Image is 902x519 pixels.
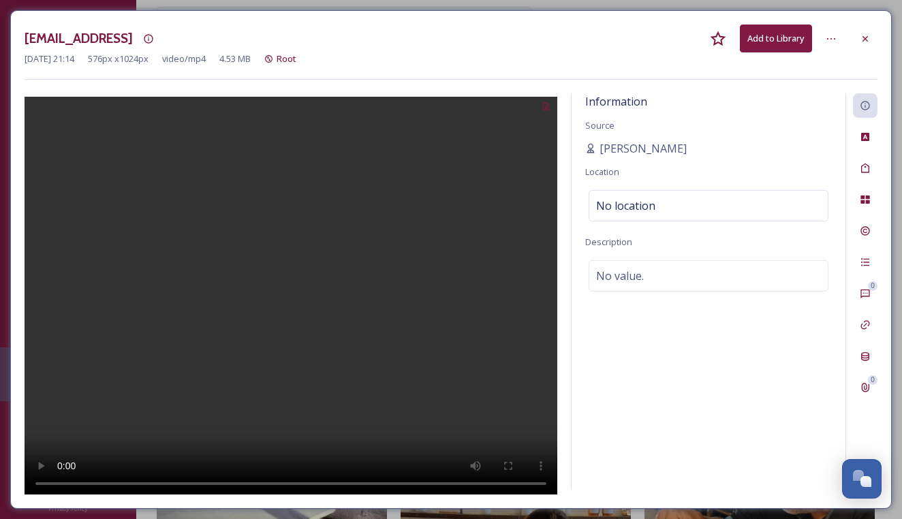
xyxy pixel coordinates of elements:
[585,236,632,248] span: Description
[868,375,877,385] div: 0
[596,268,644,284] span: No value.
[596,198,655,214] span: No location
[600,140,687,157] span: [PERSON_NAME]
[162,52,206,65] span: video/mp4
[277,52,296,65] span: Root
[842,459,882,499] button: Open Chat
[868,281,877,291] div: 0
[585,166,619,178] span: Location
[585,94,647,109] span: Information
[25,29,133,48] h3: [EMAIL_ADDRESS]
[585,119,615,131] span: Source
[219,52,251,65] span: 4.53 MB
[740,25,812,52] button: Add to Library
[88,52,149,65] span: 576 px x 1024 px
[25,52,74,65] span: [DATE] 21:14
